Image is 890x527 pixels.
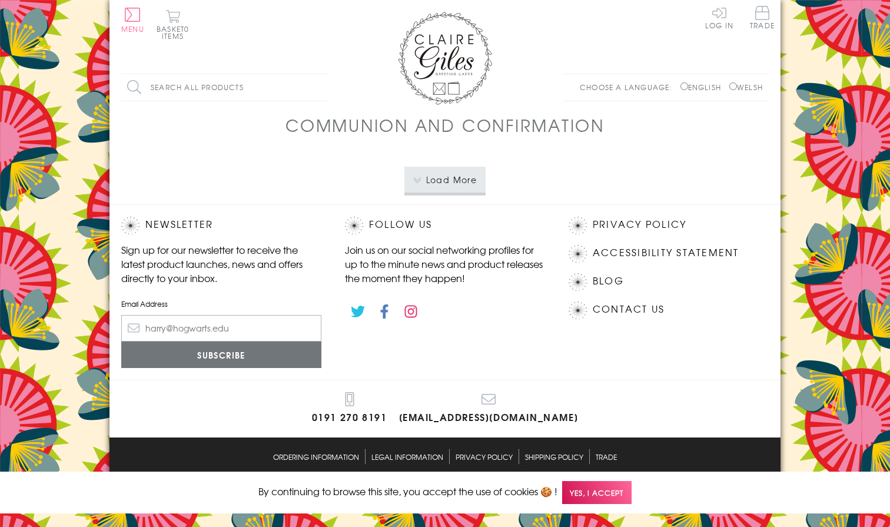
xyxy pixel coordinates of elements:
input: Welsh [729,82,737,90]
span: 0 items [162,24,189,41]
label: Welsh [729,82,763,92]
a: Ordering Information [273,449,359,464]
label: English [680,82,727,92]
input: Subscribe [121,342,321,368]
a: Trade [596,449,617,464]
button: Menu [121,8,144,32]
button: Basket0 items [157,9,189,39]
a: Legal Information [371,449,443,464]
a: Shipping Policy [525,449,583,464]
span: Yes, I accept [562,481,632,504]
h2: Follow Us [345,217,545,234]
span: Menu [121,24,144,34]
button: Load More [404,167,486,193]
a: Contact Us [593,301,665,317]
a: Log In [705,6,733,29]
p: Join us on our social networking profiles for up to the minute news and product releases the mome... [345,243,545,285]
a: Privacy Policy [593,217,686,233]
img: Claire Giles Greetings Cards [398,12,492,105]
a: Privacy Policy [456,449,513,464]
input: Search [316,74,327,101]
label: Email Address [121,299,321,309]
input: Search all products [121,74,327,101]
span: Trade [750,6,775,29]
h2: Newsletter [121,217,321,234]
input: English [680,82,688,90]
h1: Communion and Confirmation [285,113,605,137]
p: Sign up for our newsletter to receive the latest product launches, news and offers directly to yo... [121,243,321,285]
a: Trade [750,6,775,31]
a: Blog [593,273,624,289]
input: harry@hogwarts.edu [121,315,321,342]
p: Choose a language: [580,82,678,92]
a: 0191 270 8191 [312,392,387,426]
a: Accessibility Statement [593,245,739,261]
a: [EMAIL_ADDRESS][DOMAIN_NAME] [399,392,579,426]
